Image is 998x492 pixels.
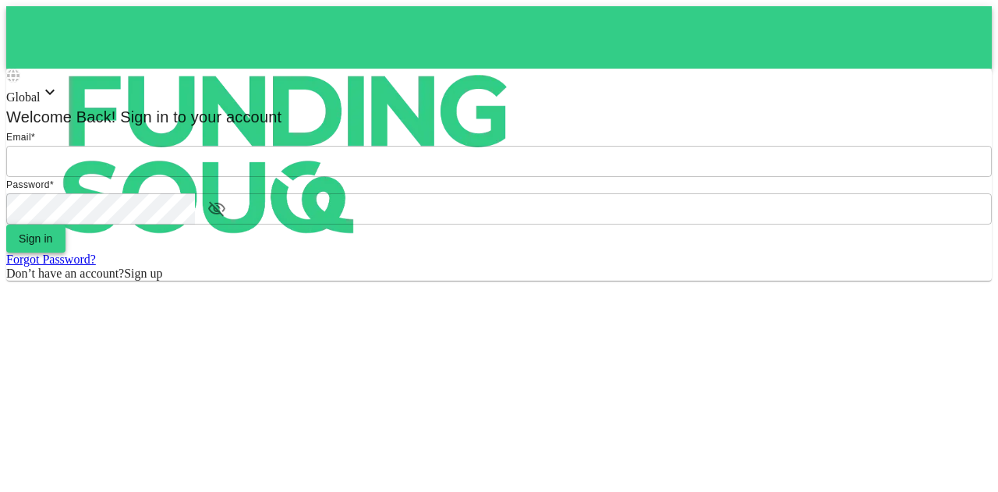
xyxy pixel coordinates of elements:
input: email [6,146,992,177]
a: Forgot Password? [6,253,96,266]
button: Sign in [6,225,65,253]
span: Email [6,132,31,143]
span: Sign in to your account [116,108,282,126]
input: password [6,193,195,225]
span: Sign up [124,267,162,280]
img: logo [6,6,568,303]
span: Don’t have an account? [6,267,124,280]
div: Global [6,83,992,104]
span: Password [6,179,50,190]
span: Welcome Back! [6,108,116,126]
a: logo [6,6,992,69]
